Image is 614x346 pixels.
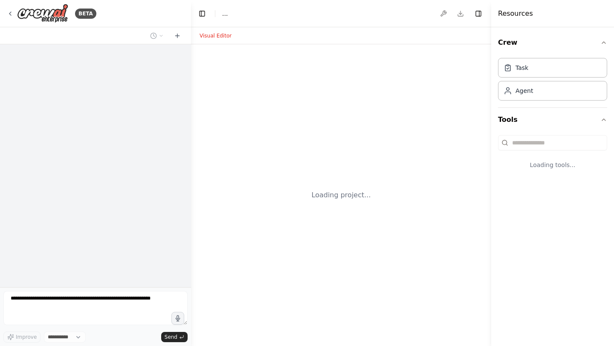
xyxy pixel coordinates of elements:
button: Improve [3,332,41,343]
button: Hide right sidebar [472,8,484,20]
img: Logo [17,4,68,23]
div: Tools [498,132,607,183]
button: Switch to previous chat [147,31,167,41]
h4: Resources [498,9,533,19]
button: Send [161,332,188,342]
div: Crew [498,55,607,107]
div: Agent [516,86,533,95]
button: Click to speak your automation idea [171,312,184,325]
div: BETA [75,9,96,19]
div: Loading tools... [498,154,607,176]
span: Send [165,334,177,340]
button: Visual Editor [194,31,237,41]
span: ... [222,9,228,18]
button: Crew [498,31,607,55]
button: Tools [498,108,607,132]
button: Hide left sidebar [196,8,208,20]
div: Loading project... [312,190,371,200]
span: Improve [16,334,37,340]
div: Task [516,63,528,72]
button: Start a new chat [171,31,184,41]
nav: breadcrumb [222,9,228,18]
